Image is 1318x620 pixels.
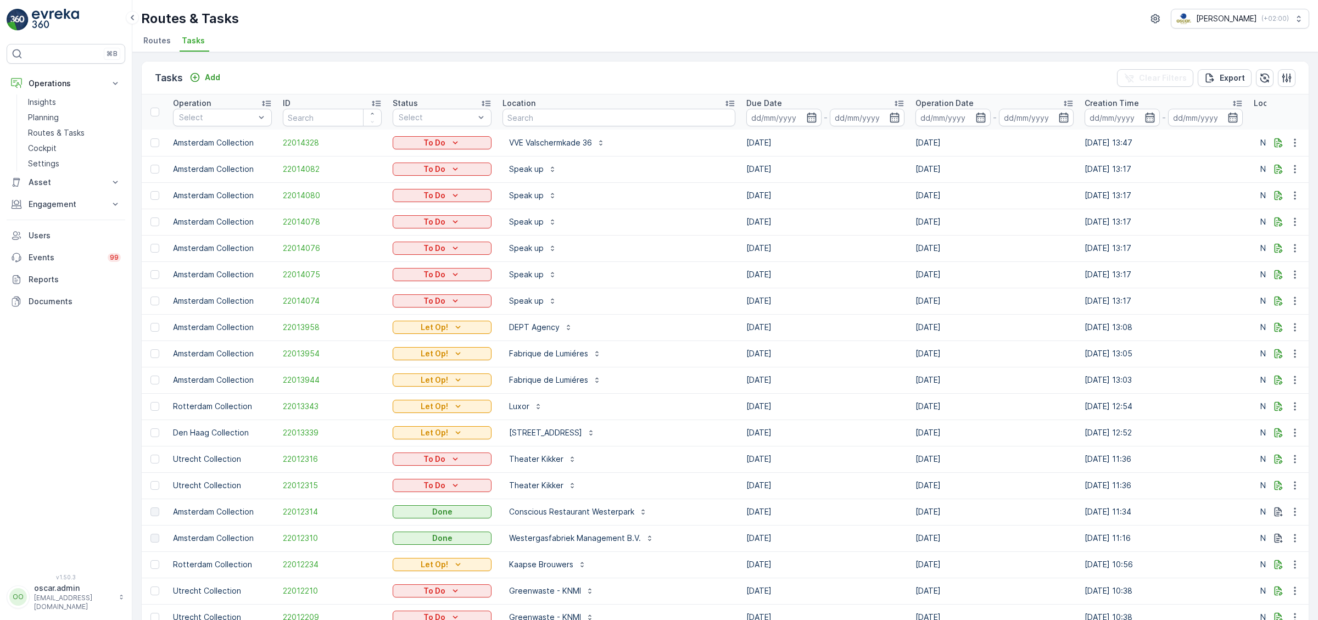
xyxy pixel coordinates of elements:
[1079,130,1248,156] td: [DATE] 13:47
[7,9,29,31] img: logo
[173,269,272,280] p: Amsterdam Collection
[393,163,492,176] button: To Do
[173,98,211,109] p: Operation
[150,244,159,253] div: Toggle Row Selected
[24,94,125,110] a: Insights
[7,72,125,94] button: Operations
[24,110,125,125] a: Planning
[1139,72,1187,83] p: Clear Filters
[283,109,382,126] input: Search
[283,454,382,465] span: 22012316
[910,235,1079,261] td: [DATE]
[399,112,474,123] p: Select
[150,587,159,595] div: Toggle Row Selected
[393,453,492,466] button: To Do
[910,472,1079,499] td: [DATE]
[421,348,448,359] p: Let Op!
[182,35,205,46] span: Tasks
[283,216,382,227] a: 22014078
[423,295,445,306] p: To Do
[150,455,159,463] div: Toggle Row Selected
[502,503,654,521] button: Conscious Restaurant Westerpark
[173,506,272,517] p: Amsterdam Collection
[173,348,272,359] p: Amsterdam Collection
[502,239,563,257] button: Speak up
[1079,499,1248,525] td: [DATE] 11:34
[283,295,382,306] a: 22014074
[393,532,492,545] button: Done
[283,98,291,109] p: ID
[423,454,445,465] p: To Do
[283,533,382,544] a: 22012310
[502,450,583,468] button: Theater Kikker
[509,480,563,491] p: Theater Kikker
[830,109,905,126] input: dd/mm/yyyy
[150,534,159,543] div: Toggle Row Selected
[423,585,445,596] p: To Do
[741,472,910,499] td: [DATE]
[283,243,382,254] span: 22014076
[1117,69,1193,87] button: Clear Filters
[173,164,272,175] p: Amsterdam Collection
[423,243,445,254] p: To Do
[150,217,159,226] div: Toggle Row Selected
[283,137,382,148] span: 22014328
[502,398,549,415] button: Luxor
[29,252,101,263] p: Events
[1220,72,1245,83] p: Export
[283,348,382,359] a: 22013954
[1198,69,1252,87] button: Export
[910,367,1079,393] td: [DATE]
[393,321,492,334] button: Let Op!
[993,111,997,124] p: -
[741,525,910,551] td: [DATE]
[1079,525,1248,551] td: [DATE] 11:16
[421,401,448,412] p: Let Op!
[173,559,272,570] p: Rotterdam Collection
[28,97,56,108] p: Insights
[283,480,382,491] a: 22012315
[283,269,382,280] a: 22014075
[29,199,103,210] p: Engagement
[150,297,159,305] div: Toggle Row Selected
[1079,182,1248,209] td: [DATE] 13:17
[283,506,382,517] a: 22012314
[141,10,239,27] p: Routes & Tasks
[9,588,27,606] div: OO
[393,373,492,387] button: Let Op!
[502,319,579,336] button: DEPT Agency
[741,314,910,340] td: [DATE]
[150,481,159,490] div: Toggle Row Selected
[746,109,822,126] input: dd/mm/yyyy
[7,193,125,215] button: Engagement
[502,160,563,178] button: Speak up
[32,9,79,31] img: logo_light-DOdMpM7g.png
[283,190,382,201] a: 22014080
[502,345,608,362] button: Fabrique de Lumiéres
[423,164,445,175] p: To Do
[502,556,593,573] button: Kaapse Brouwers
[509,506,634,517] p: Conscious Restaurant Westerpark
[28,143,57,154] p: Cockpit
[143,35,171,46] span: Routes
[509,322,560,333] p: DEPT Agency
[393,584,492,597] button: To Do
[509,190,544,201] p: Speak up
[173,216,272,227] p: Amsterdam Collection
[910,261,1079,288] td: [DATE]
[283,401,382,412] a: 22013343
[741,420,910,446] td: [DATE]
[7,583,125,611] button: OOoscar.admin[EMAIL_ADDRESS][DOMAIN_NAME]
[999,109,1074,126] input: dd/mm/yyyy
[29,296,121,307] p: Documents
[173,427,272,438] p: Den Haag Collection
[7,574,125,580] span: v 1.50.3
[173,137,272,148] p: Amsterdam Collection
[1085,109,1160,126] input: dd/mm/yyyy
[1079,472,1248,499] td: [DATE] 11:36
[824,111,828,124] p: -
